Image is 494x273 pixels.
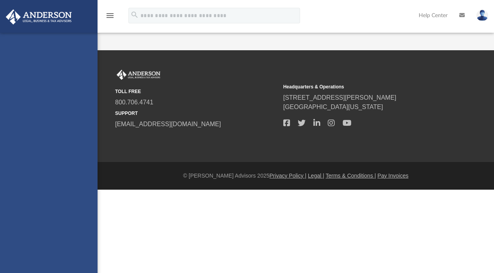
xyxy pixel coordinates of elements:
a: Pay Invoices [377,173,408,179]
a: [EMAIL_ADDRESS][DOMAIN_NAME] [115,121,221,127]
div: © [PERSON_NAME] Advisors 2025 [98,172,494,180]
a: Terms & Conditions | [326,173,376,179]
img: User Pic [476,10,488,21]
small: Headquarters & Operations [283,83,446,90]
i: menu [105,11,115,20]
a: [STREET_ADDRESS][PERSON_NAME] [283,94,396,101]
a: menu [105,15,115,20]
i: search [130,11,139,19]
a: Privacy Policy | [270,173,307,179]
img: Anderson Advisors Platinum Portal [115,70,162,80]
img: Anderson Advisors Platinum Portal [4,9,74,25]
a: 800.706.4741 [115,99,153,106]
a: Legal | [308,173,324,179]
a: [GEOGRAPHIC_DATA][US_STATE] [283,104,383,110]
small: SUPPORT [115,110,278,117]
small: TOLL FREE [115,88,278,95]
